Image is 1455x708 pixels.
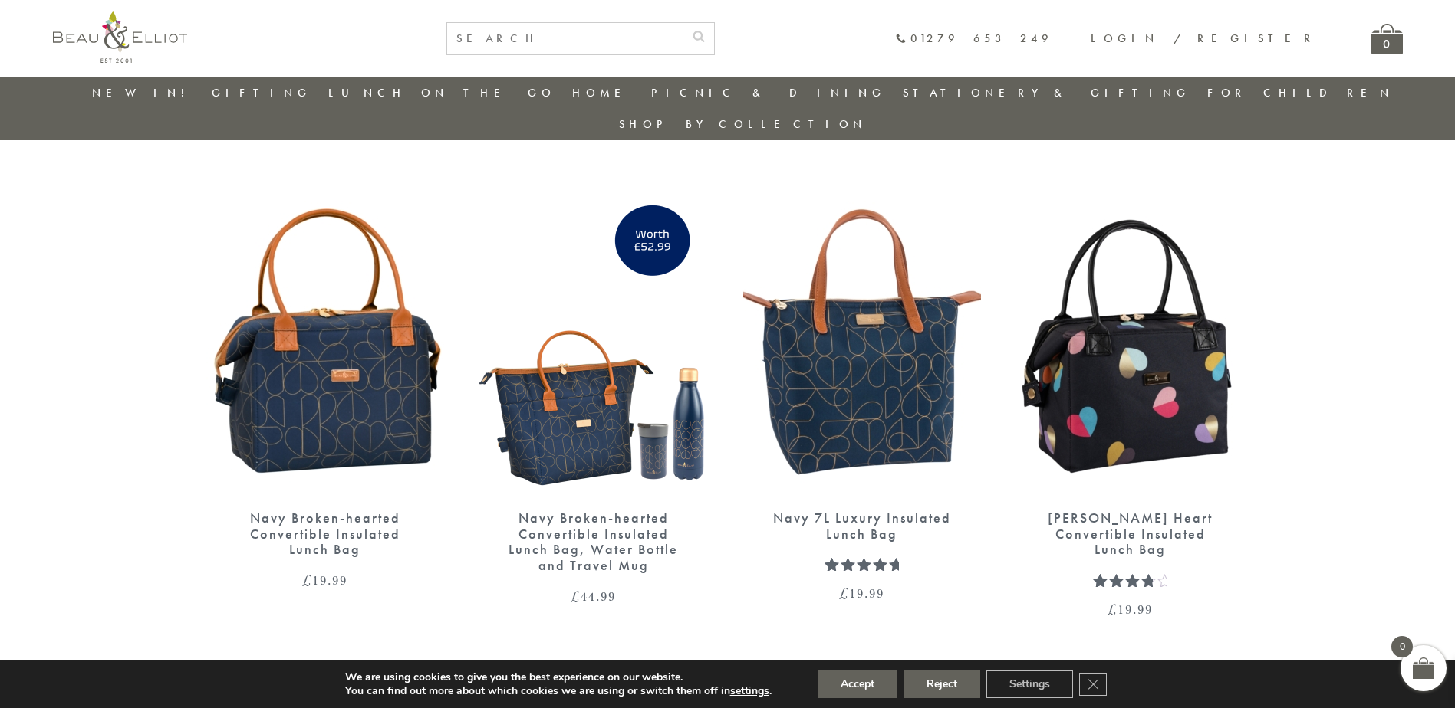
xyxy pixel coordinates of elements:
bdi: 19.99 [1108,600,1153,618]
a: Stationery & Gifting [903,85,1190,100]
a: Picnic & Dining [651,85,886,100]
a: Navy 7L Luxury Insulated Lunch Bag Navy 7L Luxury Insulated Lunch Bag Rated 5.00 out of 5 £19.99 [743,188,981,601]
a: Lunch On The Go [328,85,555,100]
span: Rated out of 5 based on customer rating [1093,573,1153,677]
span: Rated out of 5 based on customer rating [825,557,899,647]
a: Login / Register [1091,31,1318,46]
a: 0 [1371,24,1403,54]
p: We are using cookies to give you the best experience on our website. [345,670,772,684]
div: Rated 5.00 out of 5 [825,557,899,571]
img: Navy Broken-hearted Convertible Insulated Lunch Bag [206,188,444,495]
span: £ [839,584,849,602]
span: 1 [825,557,833,592]
div: Navy 7L Luxury Insulated Lunch Bag [770,510,954,542]
img: Navy Broken-hearted Convertible Lunch Bag, Water Bottle and Travel Mug [475,188,713,495]
img: Emily convertible lunch bag [1012,188,1249,495]
span: 1 [1093,573,1101,608]
a: Navy Broken-hearted Convertible Insulated Lunch Bag Navy Broken-hearted Convertible Insulated Lun... [206,188,444,587]
a: For Children [1207,85,1394,100]
a: Home [572,85,634,100]
input: SEARCH [447,23,683,54]
button: Reject [904,670,980,698]
a: New in! [92,85,195,100]
span: 0 [1391,636,1413,657]
div: Navy Broken-hearted Convertible Insulated Lunch Bag, Water Bottle and Travel Mug [502,510,686,574]
a: 01279 653 249 [895,32,1052,45]
a: Emily convertible lunch bag [PERSON_NAME] Heart Convertible Insulated Lunch Bag Rated 4.00 out of... [1012,188,1249,616]
span: £ [571,587,581,605]
button: settings [730,684,769,698]
div: Navy Broken-hearted Convertible Insulated Lunch Bag [233,510,417,558]
img: Navy 7L Luxury Insulated Lunch Bag [743,188,981,495]
span: £ [1108,600,1118,618]
img: logo [53,11,187,63]
a: Shop by collection [619,116,867,132]
div: [PERSON_NAME] Heart Convertible Insulated Lunch Bag [1039,510,1223,558]
a: Gifting [212,85,311,100]
button: Close GDPR Cookie Banner [1079,673,1107,696]
bdi: 44.99 [571,587,616,605]
button: Settings [986,670,1073,698]
span: £ [302,571,312,589]
bdi: 19.99 [302,571,347,589]
a: Navy Broken-hearted Convertible Lunch Bag, Water Bottle and Travel Mug Navy Broken-hearted Conver... [475,188,713,603]
div: Rated 4.00 out of 5 [1093,573,1167,587]
p: You can find out more about which cookies we are using or switch them off in . [345,684,772,698]
bdi: 19.99 [839,584,884,602]
button: Accept [818,670,897,698]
